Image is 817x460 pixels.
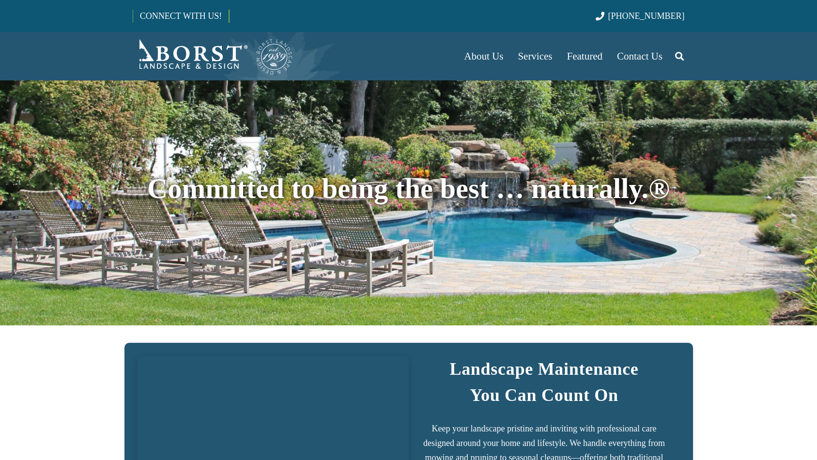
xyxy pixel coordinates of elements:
span: [PHONE_NUMBER] [608,11,685,21]
span: Committed to being the best … naturally.® [147,173,670,204]
a: Borst-Logo [133,37,293,76]
span: Featured [567,50,602,62]
a: Featured [560,32,610,80]
a: CONNECT WITH US! [133,4,229,28]
span: Services [518,50,552,62]
strong: Landscape Maintenance [449,359,638,379]
span: Contact Us [617,50,663,62]
a: Contact Us [610,32,670,80]
strong: You Can Count On [470,385,618,405]
a: [PHONE_NUMBER] [596,11,684,21]
a: Search [670,44,689,68]
a: Services [510,32,559,80]
span: About Us [464,50,503,62]
a: About Us [457,32,510,80]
